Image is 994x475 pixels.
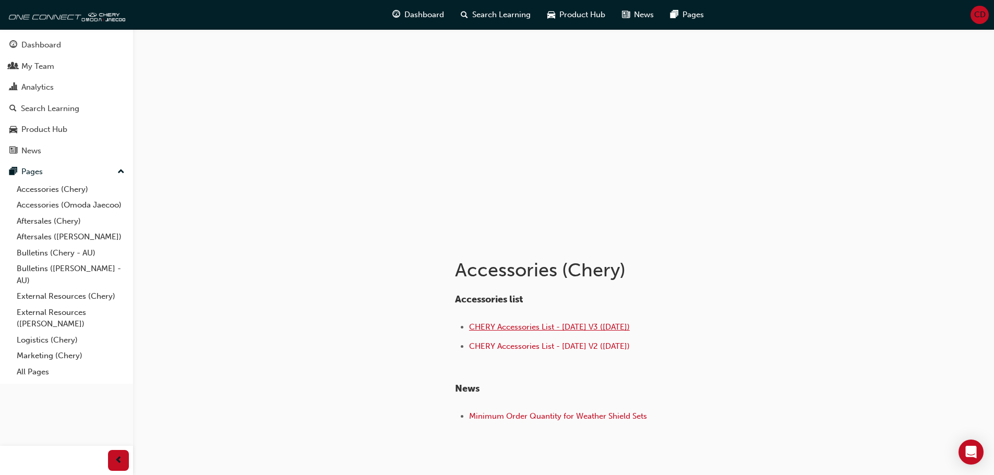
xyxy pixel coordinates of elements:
a: Aftersales ([PERSON_NAME]) [13,229,129,245]
a: Marketing (Chery) [13,348,129,364]
a: Search Learning [4,99,129,118]
button: DashboardMy TeamAnalyticsSearch LearningProduct HubNews [4,33,129,162]
span: Pages [682,9,704,21]
a: guage-iconDashboard [384,4,452,26]
a: search-iconSearch Learning [452,4,539,26]
a: CHERY Accessories List - [DATE] V2 ([DATE]) [469,342,630,351]
a: External Resources ([PERSON_NAME]) [13,305,129,332]
a: CHERY Accessories List - [DATE] V3 ([DATE]) [469,322,630,332]
span: news-icon [9,147,17,156]
a: Accessories (Omoda Jaecoo) [13,197,129,213]
span: News [455,383,480,394]
div: Analytics [21,81,54,93]
a: Accessories (Chery) [13,181,129,198]
a: Analytics [4,78,129,97]
div: Open Intercom Messenger [959,440,984,465]
span: pages-icon [9,167,17,177]
a: Logistics (Chery) [13,332,129,348]
a: News [4,141,129,161]
span: Product Hub [559,9,605,21]
span: guage-icon [392,8,400,21]
a: My Team [4,57,129,76]
span: chart-icon [9,83,17,92]
a: Dashboard [4,35,129,55]
span: News [634,9,654,21]
a: Bulletins (Chery - AU) [13,245,129,261]
a: Bulletins ([PERSON_NAME] - AU) [13,261,129,288]
span: search-icon [9,104,17,114]
span: Search Learning [472,9,531,21]
a: car-iconProduct Hub [539,4,614,26]
h1: Accessories (Chery) [455,259,797,282]
div: Dashboard [21,39,61,51]
span: news-icon [622,8,630,21]
a: pages-iconPages [662,4,712,26]
button: Pages [4,162,129,181]
a: Aftersales (Chery) [13,213,129,229]
span: search-icon [461,8,468,21]
button: CD [971,6,989,24]
span: guage-icon [9,41,17,50]
span: car-icon [9,125,17,135]
span: CD [974,9,986,21]
span: Accessories list [455,294,523,305]
img: oneconnect [5,4,125,25]
a: news-iconNews [614,4,662,26]
div: My Team [21,60,54,72]
a: All Pages [13,364,129,380]
span: prev-icon [115,454,123,467]
a: Product Hub [4,120,129,139]
span: up-icon [117,165,125,179]
a: External Resources (Chery) [13,288,129,305]
div: Search Learning [21,103,79,115]
div: Pages [21,166,43,178]
span: Dashboard [404,9,444,21]
div: Product Hub [21,124,67,136]
a: Minimum Order Quantity for Weather Shield Sets [469,411,647,421]
span: pages-icon [670,8,678,21]
span: people-icon [9,62,17,71]
div: News [21,145,41,157]
span: car-icon [547,8,555,21]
